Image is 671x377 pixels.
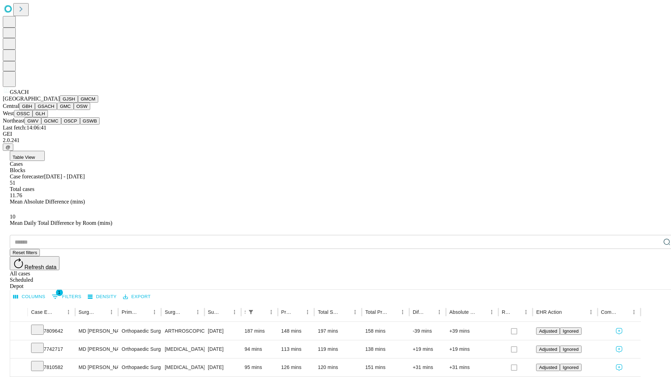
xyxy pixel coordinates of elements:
[97,307,107,317] button: Sort
[560,346,581,353] button: Ignored
[245,340,274,358] div: 94 mins
[6,145,10,150] span: @
[3,118,24,124] span: Northeast
[340,307,350,317] button: Sort
[3,143,13,151] button: @
[502,309,511,315] div: Resolved in EHR
[35,103,57,110] button: GSACH
[140,307,150,317] button: Sort
[57,103,73,110] button: GMC
[563,347,578,352] span: Ignored
[208,340,238,358] div: [DATE]
[121,291,152,302] button: Export
[449,340,495,358] div: +19 mins
[64,307,73,317] button: Menu
[14,325,24,338] button: Expand
[10,173,44,179] span: Case forecaster
[246,307,256,317] button: Show filters
[10,89,29,95] span: GSACH
[388,307,398,317] button: Sort
[208,309,219,315] div: Surgery Date
[246,307,256,317] div: 1 active filter
[150,307,159,317] button: Menu
[365,309,387,315] div: Total Predicted Duration
[293,307,303,317] button: Sort
[449,309,476,315] div: Absolute Difference
[44,173,85,179] span: [DATE] - [DATE]
[31,340,72,358] div: 7742717
[24,117,41,125] button: GWV
[78,95,98,103] button: GMCM
[449,358,495,376] div: +31 mins
[80,117,100,125] button: GSWB
[619,307,629,317] button: Sort
[257,307,266,317] button: Sort
[539,328,557,334] span: Adjusted
[3,110,14,116] span: West
[79,358,115,376] div: MD [PERSON_NAME] [PERSON_NAME] Md
[318,358,358,376] div: 120 mins
[208,322,238,340] div: [DATE]
[365,322,406,340] div: 158 mins
[122,358,158,376] div: Orthopaedic Surgery
[398,307,407,317] button: Menu
[165,358,201,376] div: [MEDICAL_DATA] [MEDICAL_DATA]
[563,365,578,370] span: Ignored
[183,307,193,317] button: Sort
[79,340,115,358] div: MD [PERSON_NAME] [PERSON_NAME] Md
[56,289,63,296] span: 1
[281,322,311,340] div: 148 mins
[41,117,61,125] button: GCMC
[122,309,139,315] div: Primary Service
[413,322,442,340] div: -39 mins
[74,103,91,110] button: OSW
[425,307,434,317] button: Sort
[31,322,72,340] div: 7809642
[413,340,442,358] div: +19 mins
[511,307,521,317] button: Sort
[79,322,115,340] div: MD [PERSON_NAME] [PERSON_NAME] Md
[122,322,158,340] div: Orthopaedic Surgery
[14,343,24,356] button: Expand
[563,328,578,334] span: Ignored
[560,364,581,371] button: Ignored
[10,249,40,256] button: Reset filters
[10,180,15,186] span: 51
[281,358,311,376] div: 126 mins
[122,340,158,358] div: Orthopaedic Surgery
[318,340,358,358] div: 119 mins
[245,358,274,376] div: 95 mins
[539,365,557,370] span: Adjusted
[24,264,57,270] span: Refresh data
[350,307,360,317] button: Menu
[193,307,203,317] button: Menu
[13,250,37,255] span: Reset filters
[536,346,560,353] button: Adjusted
[413,309,424,315] div: Difference
[245,322,274,340] div: 187 mins
[12,291,47,302] button: Select columns
[208,358,238,376] div: [DATE]
[3,125,46,131] span: Last fetch: 14:06:41
[281,340,311,358] div: 113 mins
[3,131,668,137] div: GEI
[107,307,116,317] button: Menu
[54,307,64,317] button: Sort
[10,151,45,161] button: Table View
[318,309,340,315] div: Total Scheduled Duration
[14,110,33,117] button: OSSC
[86,291,118,302] button: Density
[13,155,35,160] span: Table View
[3,103,19,109] span: Central
[536,327,560,335] button: Adjusted
[33,110,48,117] button: GLH
[60,95,78,103] button: GJSH
[449,322,495,340] div: +39 mins
[31,309,53,315] div: Case Epic Id
[434,307,444,317] button: Menu
[61,117,80,125] button: OSCP
[165,309,182,315] div: Surgery Name
[10,220,112,226] span: Mean Daily Total Difference by Room (mins)
[50,291,83,302] button: Show filters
